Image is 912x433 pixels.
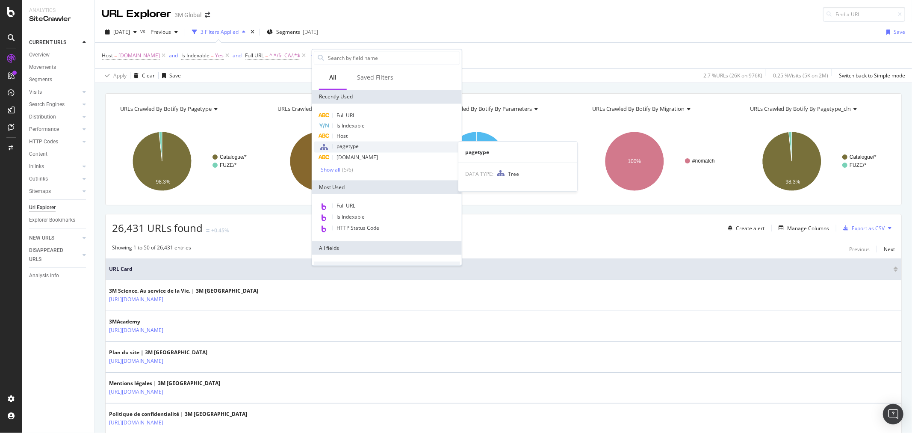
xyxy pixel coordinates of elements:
div: Overview [29,50,50,59]
div: Create alert [736,225,764,232]
svg: A chart. [112,124,264,199]
span: Full URL [336,112,355,119]
span: pagetype [336,142,359,150]
text: #nomatch [692,158,715,164]
div: and [233,52,242,59]
span: Is Indexable [336,122,365,129]
a: Visits [29,88,80,97]
div: Movements [29,63,56,72]
a: Distribution [29,113,80,122]
button: Previous [849,244,870,254]
h4: URLs Crawled By Botify By migration [591,102,730,116]
button: [DATE] [102,25,140,39]
div: 0.25 % Visits ( 5K on 2M ) [773,72,828,79]
span: vs [140,27,147,35]
span: Is Indexable [181,52,210,59]
a: Analysis Info [29,271,89,280]
text: Catalogue/* [220,154,247,160]
div: Url Explorer [29,203,56,212]
div: Search Engines [29,100,65,109]
button: Next [884,244,895,254]
div: URLs [314,262,460,276]
span: Tree [508,170,519,178]
div: Visits [29,88,42,97]
div: Save [169,72,181,79]
span: URLs Crawled By Botify By pagetype [120,105,212,113]
input: Find a URL [823,7,905,22]
div: Explorer Bookmarks [29,216,75,225]
div: NEW URLS [29,234,54,243]
div: pagetype [458,148,577,156]
div: Clear [142,72,155,79]
span: Host [102,52,113,59]
div: Open Intercom Messenger [883,404,903,424]
div: Switch back to Simple mode [839,72,905,79]
a: Search Engines [29,100,80,109]
div: DISAPPEARED URLS [29,246,72,264]
span: Is Indexable [336,214,365,221]
button: and [233,51,242,59]
a: Performance [29,125,80,134]
text: Catalogue/* [850,154,877,160]
div: Most Used [312,181,462,194]
a: Segments [29,75,89,84]
input: Search by field name [327,51,460,64]
span: 2025 Sep. 21st [113,28,130,36]
div: Analytics [29,7,88,14]
text: 98.3% [156,179,171,185]
span: URLs Crawled By Botify By locale [277,105,361,113]
span: Full URL [245,52,264,59]
div: Sitemaps [29,187,51,196]
span: = [265,52,268,59]
button: and [169,51,178,59]
a: Outlinks [29,175,80,184]
div: Show all [321,167,340,173]
span: = [114,52,117,59]
svg: A chart. [427,124,578,199]
div: All [329,73,336,82]
span: Segments [276,28,300,36]
button: Save [159,69,181,83]
div: Save [894,28,905,36]
a: Inlinks [29,162,80,171]
div: Showing 1 to 50 of 26,431 entries [112,244,191,254]
div: 3M Science. Au service de la Vie. | 3M [GEOGRAPHIC_DATA] [109,287,258,295]
button: Add Filter [307,50,342,61]
button: Export as CSV [840,221,885,235]
a: DISAPPEARED URLS [29,246,80,264]
span: Host [336,132,348,139]
span: Yes [215,50,224,62]
button: Clear [130,69,155,83]
a: [URL][DOMAIN_NAME] [109,326,163,335]
span: 26,431 URLs found [112,221,203,235]
svg: A chart. [584,124,736,199]
div: Analysis Info [29,271,59,280]
div: Content [29,150,47,159]
div: Export as CSV [852,225,885,232]
span: HTTP Status Code [336,225,379,232]
span: URLs Crawled By Botify By parameters [435,105,532,113]
div: Inlinks [29,162,44,171]
div: ( 5 / 6 ) [340,166,353,173]
div: and [169,52,178,59]
div: 3M Global [174,11,201,19]
button: Create alert [724,221,764,235]
div: Manage Columns [787,225,829,232]
div: 3 Filters Applied [201,28,239,36]
text: FUZE/* [850,162,867,168]
div: Next [884,246,895,253]
svg: A chart. [269,124,421,199]
a: Overview [29,50,89,59]
h4: URLs Crawled By Botify By parameters [433,102,572,116]
text: FUZE/* [220,162,237,168]
a: Url Explorer [29,203,89,212]
span: DATA TYPE: [465,170,493,178]
div: [DATE] [303,28,318,36]
button: Apply [102,69,127,83]
div: Performance [29,125,59,134]
div: HTTP Codes [29,137,58,146]
button: Segments[DATE] [263,25,322,39]
a: [URL][DOMAIN_NAME] [109,388,163,396]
